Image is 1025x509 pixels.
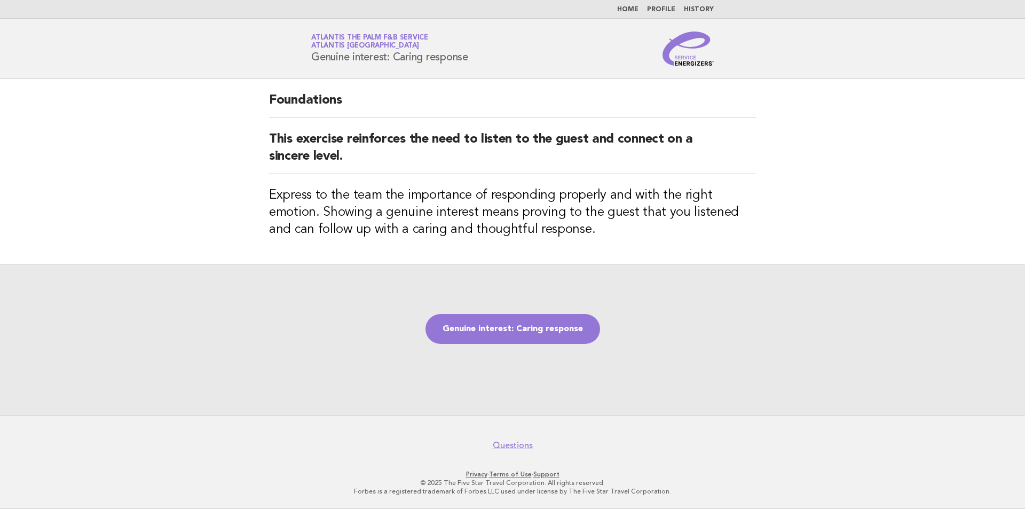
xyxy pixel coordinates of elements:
h1: Genuine interest: Caring response [311,35,468,62]
h3: Express to the team the importance of responding properly and with the right emotion. Showing a g... [269,187,756,238]
a: History [684,6,714,13]
a: Support [533,471,559,478]
a: Questions [493,440,533,451]
h2: Foundations [269,92,756,118]
a: Privacy [466,471,487,478]
h2: This exercise reinforces the need to listen to the guest and connect on a sincere level. [269,131,756,174]
span: Atlantis [GEOGRAPHIC_DATA] [311,43,419,50]
p: · · [186,470,839,479]
a: Profile [647,6,675,13]
a: Terms of Use [489,471,532,478]
p: Forbes is a registered trademark of Forbes LLC used under license by The Five Star Travel Corpora... [186,487,839,496]
a: Home [617,6,638,13]
img: Service Energizers [663,32,714,66]
p: © 2025 The Five Star Travel Corporation. All rights reserved. [186,479,839,487]
a: Genuine interest: Caring response [425,314,600,344]
a: Atlantis the Palm F&B ServiceAtlantis [GEOGRAPHIC_DATA] [311,34,428,49]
